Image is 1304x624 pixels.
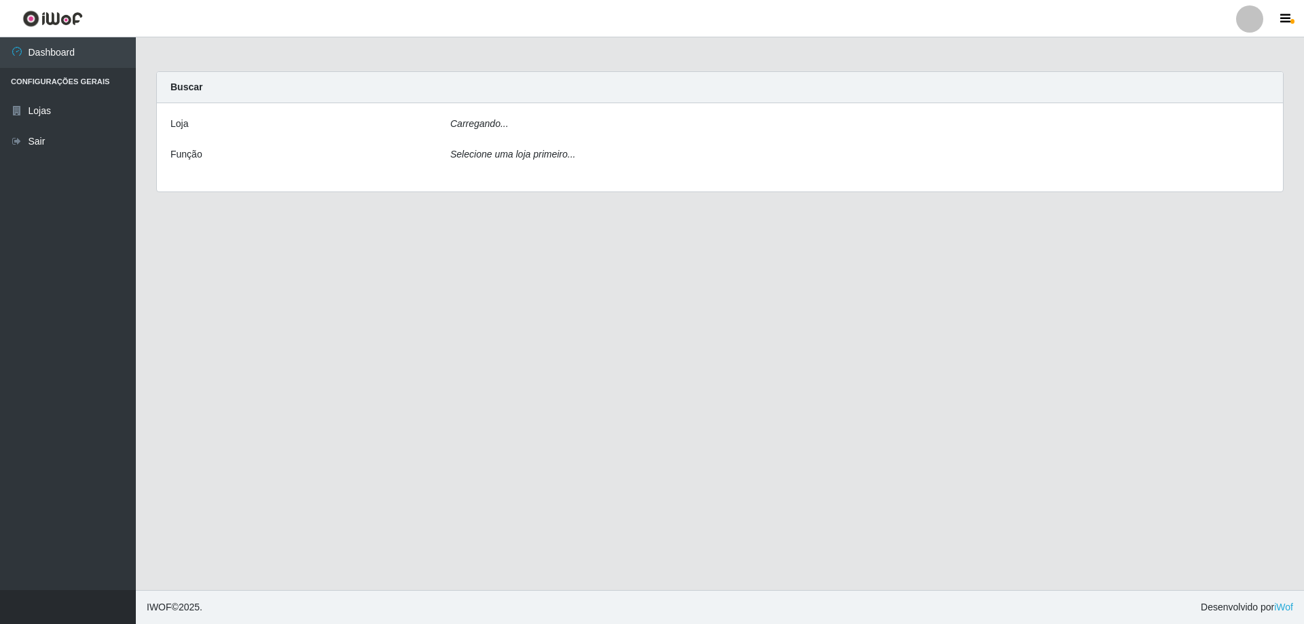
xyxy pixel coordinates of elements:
i: Selecione uma loja primeiro... [450,149,575,160]
span: © 2025 . [147,600,202,614]
a: iWof [1274,602,1293,612]
span: IWOF [147,602,172,612]
img: CoreUI Logo [22,10,83,27]
span: Desenvolvido por [1201,600,1293,614]
label: Loja [170,117,188,131]
i: Carregando... [450,118,509,129]
strong: Buscar [170,81,202,92]
label: Função [170,147,202,162]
